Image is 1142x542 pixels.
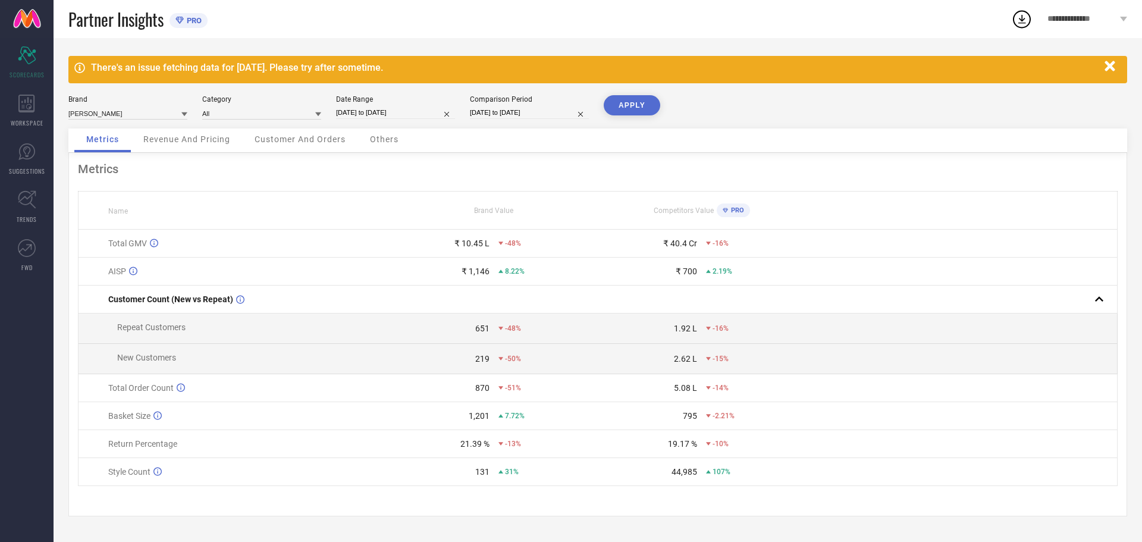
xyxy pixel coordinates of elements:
div: 1,201 [469,411,490,421]
span: TRENDS [17,215,37,224]
div: 19.17 % [668,439,697,449]
span: -14% [713,384,729,392]
div: ₹ 1,146 [462,267,490,276]
span: -50% [505,355,521,363]
span: Revenue And Pricing [143,134,230,144]
span: Others [370,134,399,144]
span: Brand Value [474,206,513,215]
div: Brand [68,95,187,104]
div: 44,985 [672,467,697,477]
div: ₹ 40.4 Cr [663,239,697,248]
span: Competitors Value [654,206,714,215]
span: New Customers [117,353,176,362]
input: Select comparison period [470,106,589,119]
span: Style Count [108,467,150,477]
div: ₹ 700 [676,267,697,276]
span: WORKSPACE [11,118,43,127]
span: -2.21% [713,412,735,420]
span: Return Percentage [108,439,177,449]
span: -13% [505,440,521,448]
button: APPLY [604,95,660,115]
span: -16% [713,324,729,333]
div: 651 [475,324,490,333]
div: Category [202,95,321,104]
div: Comparison Period [470,95,589,104]
div: 21.39 % [460,439,490,449]
span: Total GMV [108,239,147,248]
span: SUGGESTIONS [9,167,45,176]
div: Metrics [78,162,1118,176]
span: 8.22% [505,267,525,275]
span: Repeat Customers [117,322,186,332]
div: 219 [475,354,490,364]
span: Partner Insights [68,7,164,32]
input: Select date range [336,106,455,119]
div: 795 [683,411,697,421]
div: 131 [475,467,490,477]
div: 2.62 L [674,354,697,364]
span: -48% [505,324,521,333]
div: 5.08 L [674,383,697,393]
span: Name [108,207,128,215]
span: Customer Count (New vs Repeat) [108,295,233,304]
span: Total Order Count [108,383,174,393]
span: -51% [505,384,521,392]
span: Customer And Orders [255,134,346,144]
span: SCORECARDS [10,70,45,79]
span: -48% [505,239,521,247]
span: Basket Size [108,411,150,421]
span: 31% [505,468,519,476]
span: -10% [713,440,729,448]
span: -15% [713,355,729,363]
span: PRO [184,16,202,25]
div: 1.92 L [674,324,697,333]
div: ₹ 10.45 L [454,239,490,248]
span: Metrics [86,134,119,144]
span: 2.19% [713,267,732,275]
span: -16% [713,239,729,247]
span: FWD [21,263,33,272]
div: 870 [475,383,490,393]
div: There's an issue fetching data for [DATE]. Please try after sometime. [91,62,1099,73]
span: PRO [728,206,744,214]
span: 7.72% [505,412,525,420]
div: Open download list [1011,8,1033,30]
div: Date Range [336,95,455,104]
span: 107% [713,468,730,476]
span: AISP [108,267,126,276]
